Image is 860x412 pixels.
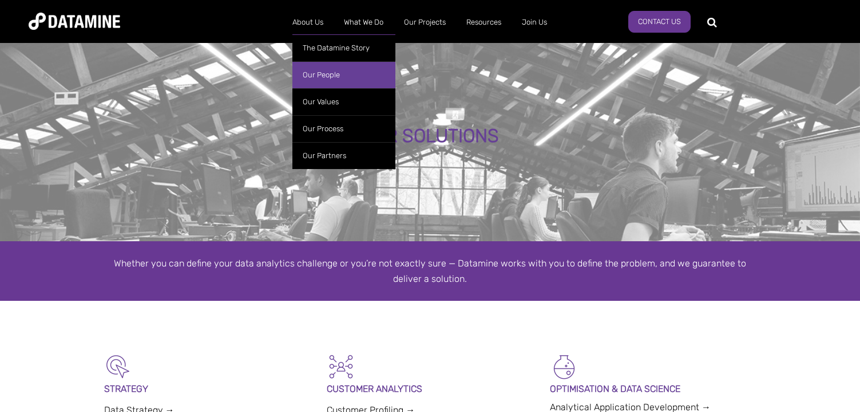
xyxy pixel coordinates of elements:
[550,381,756,397] p: OPTIMISATION & DATA SCIENCE
[550,352,578,381] img: Optimisation & Data Science
[512,7,557,37] a: Join Us
[292,142,395,169] a: Our Partners
[101,126,759,147] div: OUR SOLUTIONS
[334,7,394,37] a: What We Do
[104,256,756,287] div: Whether you can define your data analytics challenge or you’re not exactly sure — Datamine works ...
[29,13,120,30] img: Datamine
[327,352,355,381] img: Customer Analytics
[292,88,395,115] a: Our Values
[292,34,395,61] a: The Datamine Story
[456,7,512,37] a: Resources
[327,381,533,397] p: CUSTOMER ANALYTICS
[282,7,334,37] a: About Us
[104,352,133,381] img: Strategy-1
[292,61,395,88] a: Our People
[628,11,691,33] a: Contact Us
[292,115,395,142] a: Our Process
[394,7,456,37] a: Our Projects
[104,381,311,397] p: STRATEGY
